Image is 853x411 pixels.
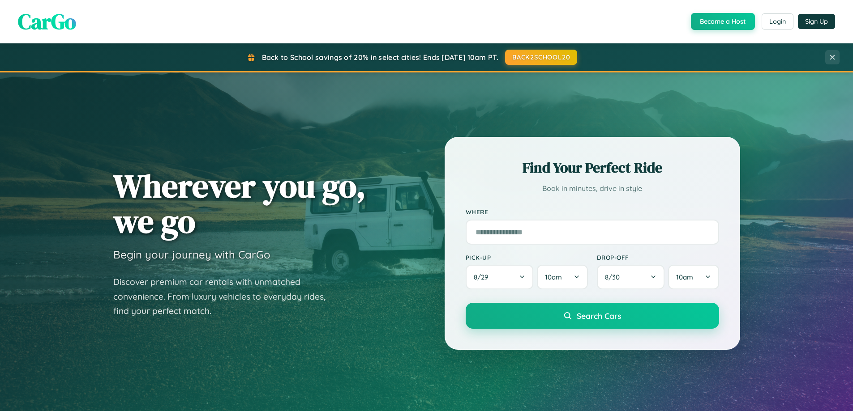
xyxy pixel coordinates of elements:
h2: Find Your Perfect Ride [466,158,719,178]
button: Sign Up [798,14,835,29]
span: CarGo [18,7,76,36]
h1: Wherever you go, we go [113,168,366,239]
button: 10am [537,265,587,289]
button: Search Cars [466,303,719,329]
button: Login [762,13,793,30]
span: 10am [545,273,562,281]
label: Drop-off [597,254,719,261]
span: 10am [676,273,693,281]
span: Back to School savings of 20% in select cities! Ends [DATE] 10am PT. [262,53,498,62]
button: 10am [668,265,719,289]
label: Pick-up [466,254,588,261]
span: 8 / 29 [474,273,493,281]
button: 8/29 [466,265,534,289]
label: Where [466,208,719,216]
p: Discover premium car rentals with unmatched convenience. From luxury vehicles to everyday rides, ... [113,275,337,318]
span: 8 / 30 [605,273,624,281]
h3: Begin your journey with CarGo [113,248,270,261]
button: Become a Host [691,13,755,30]
p: Book in minutes, drive in style [466,182,719,195]
button: BACK2SCHOOL20 [505,50,577,65]
button: 8/30 [597,265,665,289]
span: Search Cars [577,311,621,321]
